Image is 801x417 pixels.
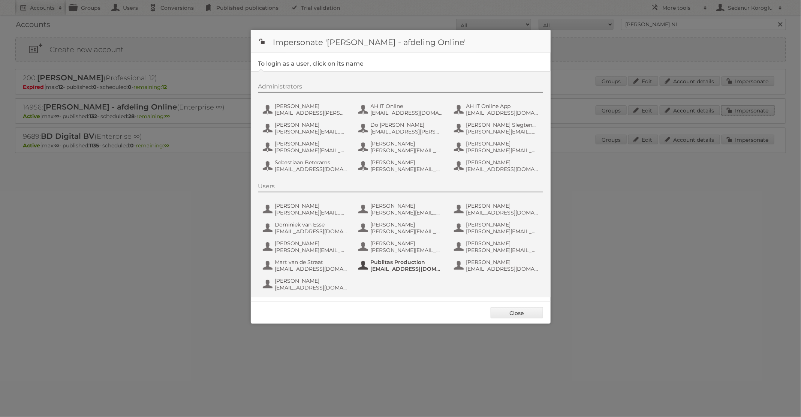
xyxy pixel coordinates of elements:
[453,158,541,173] button: [PERSON_NAME] [EMAIL_ADDRESS][DOMAIN_NAME]
[358,158,446,173] button: [PERSON_NAME] [PERSON_NAME][EMAIL_ADDRESS][PERSON_NAME][DOMAIN_NAME]
[371,121,443,128] span: Do [PERSON_NAME]
[371,259,443,265] span: Publitas Production
[466,109,539,116] span: [EMAIL_ADDRESS][DOMAIN_NAME]
[275,247,348,253] span: [PERSON_NAME][EMAIL_ADDRESS][PERSON_NAME][DOMAIN_NAME]
[466,147,539,154] span: [PERSON_NAME][EMAIL_ADDRESS][PERSON_NAME][DOMAIN_NAME]
[275,128,348,135] span: [PERSON_NAME][EMAIL_ADDRESS][DOMAIN_NAME]
[251,30,551,52] h1: Impersonate '[PERSON_NAME] - afdeling Online'
[491,307,543,318] a: Close
[275,221,348,228] span: Dominiek van Esse
[262,139,350,154] button: [PERSON_NAME] [PERSON_NAME][EMAIL_ADDRESS][DOMAIN_NAME]
[262,258,350,273] button: Mart van de Straat [EMAIL_ADDRESS][DOMAIN_NAME]
[262,121,350,136] button: [PERSON_NAME] [PERSON_NAME][EMAIL_ADDRESS][DOMAIN_NAME]
[358,102,446,117] button: AH IT Online [EMAIL_ADDRESS][DOMAIN_NAME]
[453,239,541,254] button: [PERSON_NAME] [PERSON_NAME][EMAIL_ADDRESS][DOMAIN_NAME]
[275,228,348,235] span: [EMAIL_ADDRESS][DOMAIN_NAME]
[371,147,443,154] span: [PERSON_NAME][EMAIL_ADDRESS][DOMAIN_NAME]
[466,159,539,166] span: [PERSON_NAME]
[275,284,348,291] span: [EMAIL_ADDRESS][DOMAIN_NAME]
[371,109,443,116] span: [EMAIL_ADDRESS][DOMAIN_NAME]
[275,147,348,154] span: [PERSON_NAME][EMAIL_ADDRESS][DOMAIN_NAME]
[453,258,541,273] button: [PERSON_NAME] [EMAIL_ADDRESS][DOMAIN_NAME]
[258,60,364,67] legend: To login as a user, click on its name
[371,221,443,228] span: [PERSON_NAME]
[275,202,348,209] span: [PERSON_NAME]
[358,121,446,136] button: Do [PERSON_NAME] [EMAIL_ADDRESS][PERSON_NAME][DOMAIN_NAME]
[371,159,443,166] span: [PERSON_NAME]
[258,83,543,93] div: Administrators
[275,209,348,216] span: [PERSON_NAME][EMAIL_ADDRESS][PERSON_NAME][DOMAIN_NAME]
[466,259,539,265] span: [PERSON_NAME]
[371,240,443,247] span: [PERSON_NAME]
[275,121,348,128] span: [PERSON_NAME]
[466,247,539,253] span: [PERSON_NAME][EMAIL_ADDRESS][DOMAIN_NAME]
[262,220,350,235] button: Dominiek van Esse [EMAIL_ADDRESS][DOMAIN_NAME]
[275,277,348,284] span: [PERSON_NAME]
[371,265,443,272] span: [EMAIL_ADDRESS][DOMAIN_NAME]
[262,239,350,254] button: [PERSON_NAME] [PERSON_NAME][EMAIL_ADDRESS][PERSON_NAME][DOMAIN_NAME]
[453,121,541,136] button: [PERSON_NAME] Slegtenhorst [PERSON_NAME][EMAIL_ADDRESS][DOMAIN_NAME]
[275,265,348,272] span: [EMAIL_ADDRESS][DOMAIN_NAME]
[371,166,443,172] span: [PERSON_NAME][EMAIL_ADDRESS][PERSON_NAME][DOMAIN_NAME]
[358,220,446,235] button: [PERSON_NAME] [PERSON_NAME][EMAIL_ADDRESS][DOMAIN_NAME]
[453,220,541,235] button: [PERSON_NAME] [PERSON_NAME][EMAIL_ADDRESS][DOMAIN_NAME]
[371,103,443,109] span: AH IT Online
[275,159,348,166] span: Sebastiaan Beterams
[466,221,539,228] span: [PERSON_NAME]
[466,209,539,216] span: [EMAIL_ADDRESS][DOMAIN_NAME]
[275,103,348,109] span: [PERSON_NAME]
[371,228,443,235] span: [PERSON_NAME][EMAIL_ADDRESS][DOMAIN_NAME]
[453,102,541,117] button: AH IT Online App [EMAIL_ADDRESS][DOMAIN_NAME]
[258,183,543,192] div: Users
[358,258,446,273] button: Publitas Production [EMAIL_ADDRESS][DOMAIN_NAME]
[466,240,539,247] span: [PERSON_NAME]
[262,202,350,217] button: [PERSON_NAME] [PERSON_NAME][EMAIL_ADDRESS][PERSON_NAME][DOMAIN_NAME]
[466,228,539,235] span: [PERSON_NAME][EMAIL_ADDRESS][DOMAIN_NAME]
[275,109,348,116] span: [EMAIL_ADDRESS][PERSON_NAME][DOMAIN_NAME]
[371,140,443,147] span: [PERSON_NAME]
[466,166,539,172] span: [EMAIL_ADDRESS][DOMAIN_NAME]
[358,202,446,217] button: [PERSON_NAME] [PERSON_NAME][EMAIL_ADDRESS][DOMAIN_NAME]
[466,202,539,209] span: [PERSON_NAME]
[466,265,539,272] span: [EMAIL_ADDRESS][DOMAIN_NAME]
[453,139,541,154] button: [PERSON_NAME] [PERSON_NAME][EMAIL_ADDRESS][PERSON_NAME][DOMAIN_NAME]
[371,202,443,209] span: [PERSON_NAME]
[262,277,350,292] button: [PERSON_NAME] [EMAIL_ADDRESS][DOMAIN_NAME]
[275,140,348,147] span: [PERSON_NAME]
[371,128,443,135] span: [EMAIL_ADDRESS][PERSON_NAME][DOMAIN_NAME]
[466,128,539,135] span: [PERSON_NAME][EMAIL_ADDRESS][DOMAIN_NAME]
[466,140,539,147] span: [PERSON_NAME]
[453,202,541,217] button: [PERSON_NAME] [EMAIL_ADDRESS][DOMAIN_NAME]
[466,121,539,128] span: [PERSON_NAME] Slegtenhorst
[262,158,350,173] button: Sebastiaan Beterams [EMAIL_ADDRESS][DOMAIN_NAME]
[262,102,350,117] button: [PERSON_NAME] [EMAIL_ADDRESS][PERSON_NAME][DOMAIN_NAME]
[358,239,446,254] button: [PERSON_NAME] [PERSON_NAME][EMAIL_ADDRESS][PERSON_NAME][DOMAIN_NAME]
[275,259,348,265] span: Mart van de Straat
[275,240,348,247] span: [PERSON_NAME]
[371,209,443,216] span: [PERSON_NAME][EMAIL_ADDRESS][DOMAIN_NAME]
[371,247,443,253] span: [PERSON_NAME][EMAIL_ADDRESS][PERSON_NAME][DOMAIN_NAME]
[358,139,446,154] button: [PERSON_NAME] [PERSON_NAME][EMAIL_ADDRESS][DOMAIN_NAME]
[275,166,348,172] span: [EMAIL_ADDRESS][DOMAIN_NAME]
[466,103,539,109] span: AH IT Online App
